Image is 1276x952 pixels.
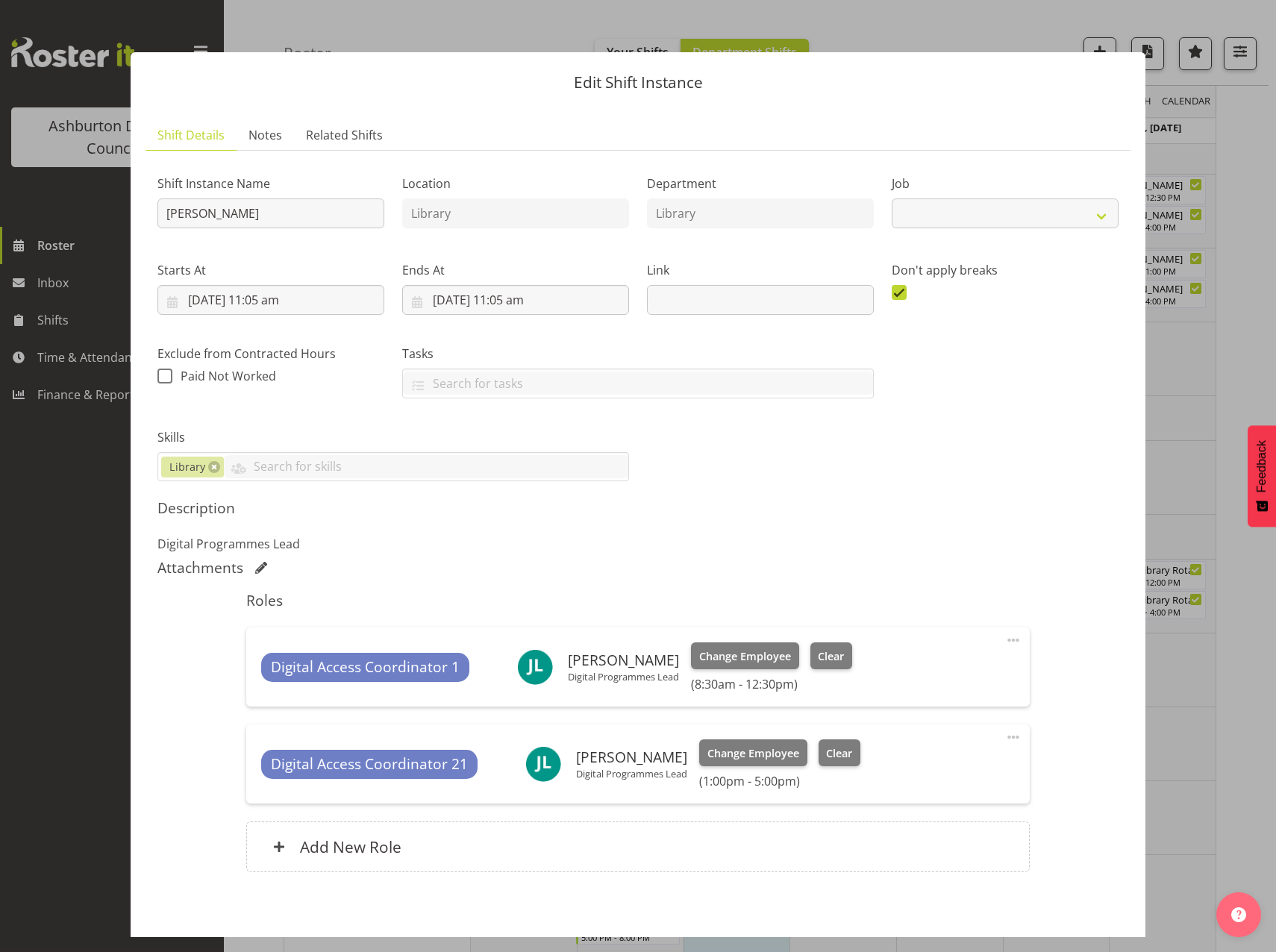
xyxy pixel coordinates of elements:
[892,261,1119,279] label: Don't apply breaks
[707,745,799,762] span: Change Employee
[576,768,687,780] p: Digital Programmes Lead
[146,75,1130,90] p: Edit Shift Instance
[1248,425,1276,527] button: Feedback - Show survey
[169,459,205,475] span: Library
[1231,907,1246,922] img: help-xxl-2.png
[818,648,844,665] span: Clear
[246,592,1029,610] h5: Roles
[517,649,553,685] img: jay-ladhu10329.jpg
[157,345,384,363] label: Exclude from Contracted Hours
[691,677,852,692] h6: (8:30am - 12:30pm)
[402,285,629,315] input: Click to select...
[699,739,807,766] button: Change Employee
[525,746,561,782] img: jay-ladhu10329.jpg
[157,428,629,446] label: Skills
[647,261,874,279] label: Link
[810,642,853,669] button: Clear
[691,642,799,669] button: Change Employee
[826,745,852,762] span: Clear
[402,175,629,192] label: Location
[157,198,384,228] input: Shift Instance Name
[157,261,384,279] label: Starts At
[892,175,1119,192] label: Job
[699,648,791,665] span: Change Employee
[568,671,679,683] p: Digital Programmes Lead
[271,754,468,775] span: Digital Access Coordinator 21
[157,559,243,577] h5: Attachments
[157,175,384,192] label: Shift Instance Name
[402,261,629,279] label: Ends At
[157,535,1119,553] p: Digital Programmes Lead
[248,126,282,144] span: Notes
[306,126,383,144] span: Related Shifts
[576,749,687,765] h6: [PERSON_NAME]
[402,345,874,363] label: Tasks
[1255,440,1269,492] span: Feedback
[157,285,384,315] input: Click to select...
[271,657,460,678] span: Digital Access Coordinator 1
[157,499,1119,517] h5: Description
[300,837,401,857] h6: Add New Role
[157,126,225,144] span: Shift Details
[181,368,276,384] span: Paid Not Worked
[699,774,860,789] h6: (1:00pm - 5:00pm)
[647,175,874,192] label: Department
[568,652,679,668] h6: [PERSON_NAME]
[224,455,628,478] input: Search for skills
[819,739,861,766] button: Clear
[403,372,873,395] input: Search for tasks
